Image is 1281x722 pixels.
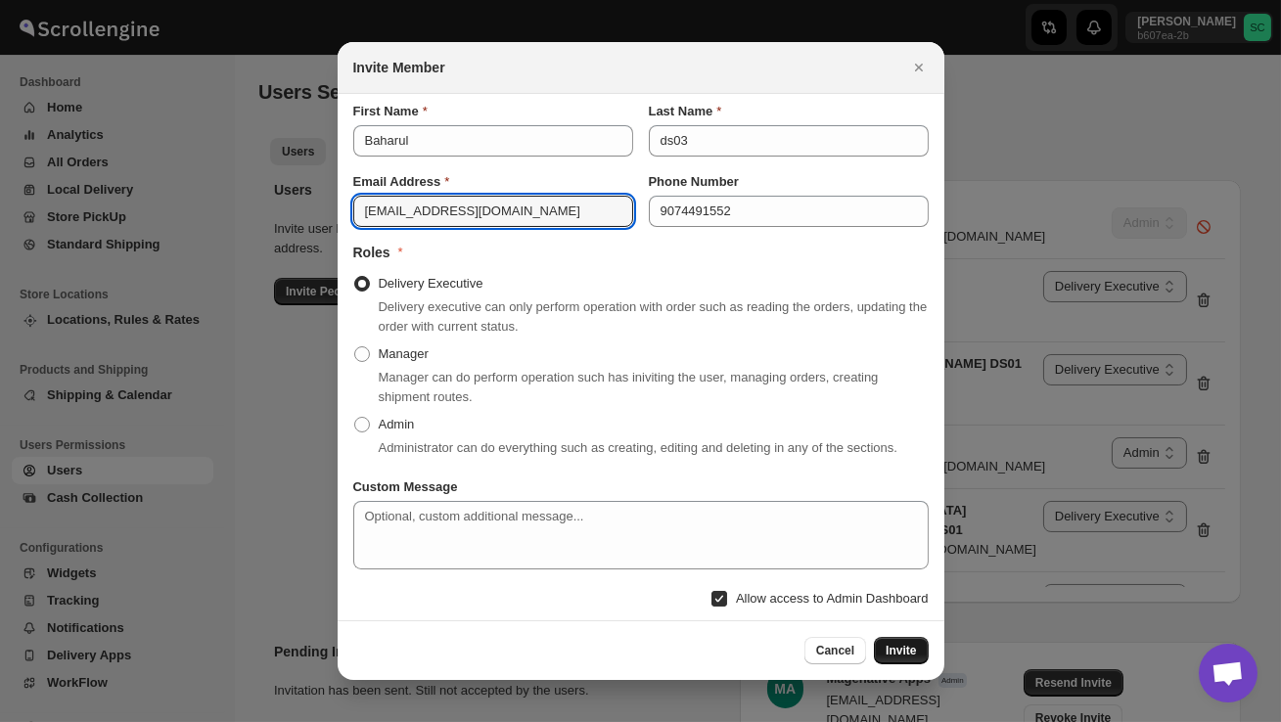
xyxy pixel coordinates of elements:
[379,417,415,431] span: Admin
[1199,644,1258,702] div: Open chat
[649,174,739,189] b: Phone Number
[649,104,713,118] b: Last Name
[379,370,879,404] span: Manager can do perform operation such has iniviting the user, managing orders, creating shipment ...
[804,637,866,664] button: Cancel
[353,243,390,262] h2: Roles
[353,479,458,494] b: Custom Message
[736,591,929,606] span: Allow access to Admin Dashboard
[816,643,854,658] span: Cancel
[874,637,928,664] button: Invite
[353,60,445,75] b: Invite Member
[379,276,483,291] span: Delivery Executive
[886,643,916,658] span: Invite
[905,54,933,81] button: Close
[353,174,441,189] b: Email Address
[379,346,429,361] span: Manager
[353,196,633,227] input: Please enter valid email
[379,299,928,334] span: Delivery executive can only perform operation with order such as reading the orders, updating the...
[379,440,897,455] span: Administrator can do everything such as creating, editing and deleting in any of the sections.
[353,104,419,118] b: First Name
